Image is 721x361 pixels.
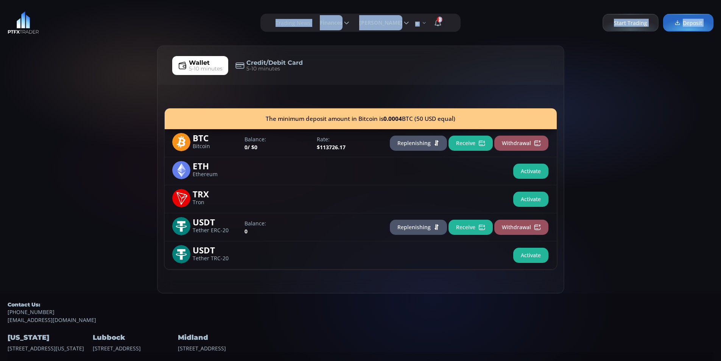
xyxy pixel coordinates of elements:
span: Start Trading [614,19,647,27]
span: Tether ERC-20 [193,228,239,233]
span: BTC [193,133,239,142]
label: Trading News [276,19,311,27]
h4: [US_STATE] [8,331,91,344]
button: Replenishing [390,220,447,235]
span: Tron [193,200,239,205]
span: USDT [193,217,239,226]
label: Rate: [317,135,382,143]
button: Activate [513,192,548,207]
a: Wallet5-10 minutes [172,56,228,75]
button: Activate [513,248,548,263]
b: 0.0004 [383,115,402,123]
span: TRX [193,189,239,198]
h4: Lubbock [93,331,176,344]
div: The minimum deposit amount in Bitcoin is BTC (50 USD equal) [165,108,557,129]
div: $113726.17 [313,135,385,151]
div: [STREET_ADDRESS] [178,324,261,352]
button: Withdrawal [494,220,548,235]
span: [PERSON_NAME] [354,15,402,30]
span: 5-10 minutes [246,65,280,73]
div: [STREET_ADDRESS] [93,324,176,352]
span: 2 [437,17,442,22]
a: Credit/Debit Card5-10 minutes [230,56,308,75]
span: 5-10 minutes [189,65,223,73]
img: LOGO [8,11,39,34]
span: Tether TRC-20 [193,256,239,261]
button: Activate [513,164,548,179]
div: 0 [241,219,313,235]
span: Deposit [674,19,702,27]
span: / $0 [248,144,257,151]
span: ETH [193,161,239,170]
label: Balance: [244,135,309,143]
span: USDT [193,245,239,254]
button: Receive [448,136,493,151]
a: Start Trading [603,14,659,32]
div: 0 [241,135,313,151]
h4: Midland [178,331,261,344]
div: [EMAIL_ADDRESS][DOMAIN_NAME] [8,301,713,324]
button: Replenishing [390,136,447,151]
button: Receive [448,220,493,235]
h5: Contact Us: [8,301,713,308]
span: Finances [315,15,343,30]
span: Wallet [189,58,210,67]
a: Deposit [663,14,713,32]
span: Ethereum [193,172,239,177]
span: Credit/Debit Card [246,58,303,67]
span: Bitcoin [193,144,239,149]
label: Balance: [244,219,309,227]
button: Withdrawal [494,136,548,151]
div: [STREET_ADDRESS][US_STATE] [8,324,91,352]
a: [PHONE_NUMBER] [8,308,713,316]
